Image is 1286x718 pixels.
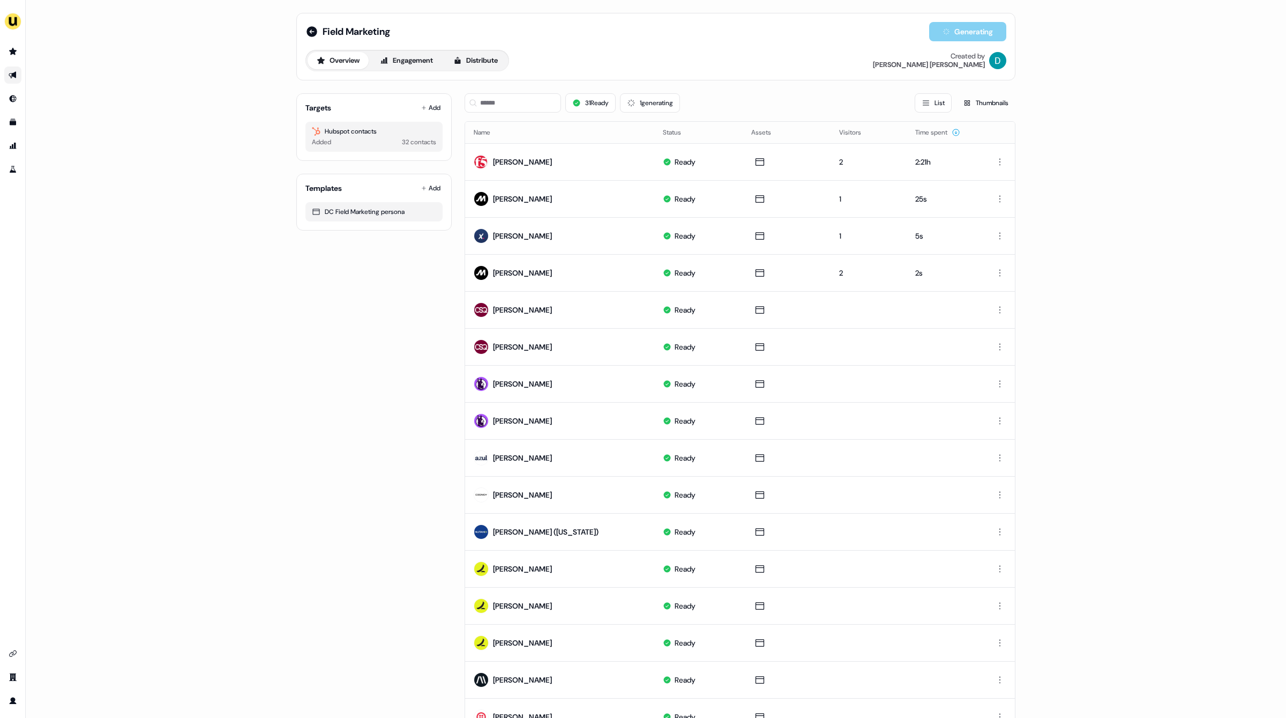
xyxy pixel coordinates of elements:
div: [PERSON_NAME] [493,638,552,648]
div: Ready [675,564,696,574]
div: [PERSON_NAME] [493,675,552,685]
button: Engagement [371,52,442,69]
div: 2 [839,157,898,167]
div: Ready [675,453,696,463]
div: Ready [675,231,696,241]
img: David [989,52,1006,69]
a: Go to team [4,669,21,686]
div: Ready [675,638,696,648]
button: Name [474,123,503,142]
div: DC Field Marketing persona [312,206,436,217]
a: Go to integrations [4,645,21,662]
th: Assets [743,122,831,143]
div: 32 contacts [402,137,436,147]
div: Ready [675,157,696,167]
a: Go to experiments [4,161,21,178]
div: 25s [915,194,971,204]
div: 2 [839,268,898,278]
div: [PERSON_NAME] [493,194,552,204]
div: 2:21h [915,157,971,167]
div: 2s [915,268,971,278]
div: [PERSON_NAME] [493,231,552,241]
div: [PERSON_NAME] [493,490,552,500]
div: Ready [675,194,696,204]
div: Created by [951,52,985,61]
div: 1 [839,231,898,241]
div: [PERSON_NAME] ([US_STATE]) [493,527,599,537]
button: Thumbnails [956,93,1015,113]
a: Go to Inbound [4,90,21,107]
button: Status [663,123,694,142]
div: [PERSON_NAME] [493,416,552,426]
div: [PERSON_NAME] [493,601,552,611]
button: 1generating [620,93,680,113]
button: 31Ready [565,93,616,113]
div: Templates [305,183,342,194]
div: Ready [675,416,696,426]
button: Add [419,100,443,115]
div: Added [312,137,331,147]
div: Ready [675,305,696,315]
div: Hubspot contacts [312,126,436,137]
div: 5s [915,231,971,241]
button: Overview [308,52,369,69]
div: 1 [839,194,898,204]
a: Go to profile [4,692,21,709]
div: Ready [675,601,696,611]
div: [PERSON_NAME] [493,453,552,463]
div: Ready [675,268,696,278]
div: [PERSON_NAME] [493,564,552,574]
button: Time spent [915,123,960,142]
div: [PERSON_NAME] [493,157,552,167]
div: [PERSON_NAME] [PERSON_NAME] [873,61,985,69]
a: Go to outbound experience [4,66,21,84]
div: [PERSON_NAME] [493,305,552,315]
div: [PERSON_NAME] [493,268,552,278]
div: Ready [675,675,696,685]
div: [PERSON_NAME] [493,342,552,352]
div: Ready [675,527,696,537]
a: Go to attribution [4,137,21,154]
a: Go to prospects [4,43,21,60]
div: [PERSON_NAME] [493,379,552,389]
button: List [915,93,952,113]
button: Visitors [839,123,874,142]
button: Add [419,181,443,196]
div: Ready [675,342,696,352]
div: Ready [675,379,696,389]
div: Ready [675,490,696,500]
button: Distribute [444,52,507,69]
a: Go to templates [4,114,21,131]
span: Field Marketing [323,25,390,38]
div: Targets [305,102,331,113]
